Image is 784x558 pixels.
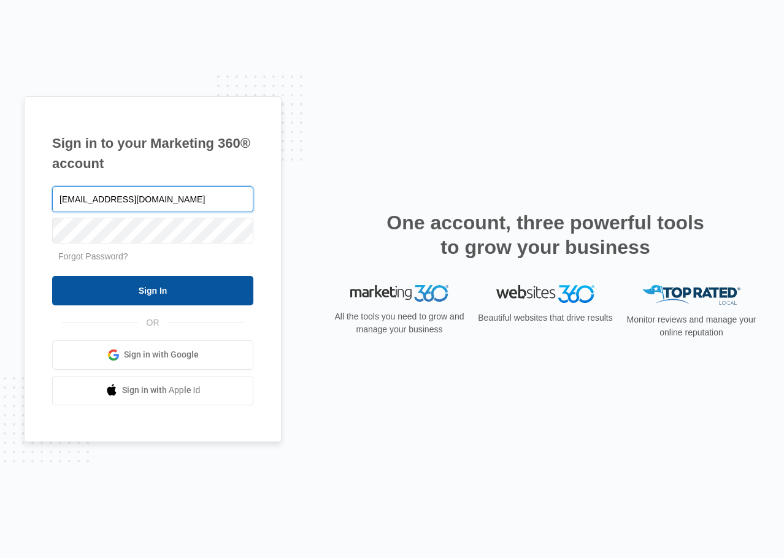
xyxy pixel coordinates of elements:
[496,285,594,303] img: Websites 360
[138,316,168,329] span: OR
[642,285,740,305] img: Top Rated Local
[623,313,760,339] p: Monitor reviews and manage your online reputation
[124,348,199,361] span: Sign in with Google
[52,340,253,370] a: Sign in with Google
[58,251,128,261] a: Forgot Password?
[52,186,253,212] input: Email
[477,311,614,324] p: Beautiful websites that drive results
[52,276,253,305] input: Sign In
[383,210,708,259] h2: One account, three powerful tools to grow your business
[122,384,201,397] span: Sign in with Apple Id
[350,285,448,302] img: Marketing 360
[331,310,468,336] p: All the tools you need to grow and manage your business
[52,133,253,174] h1: Sign in to your Marketing 360® account
[52,376,253,405] a: Sign in with Apple Id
